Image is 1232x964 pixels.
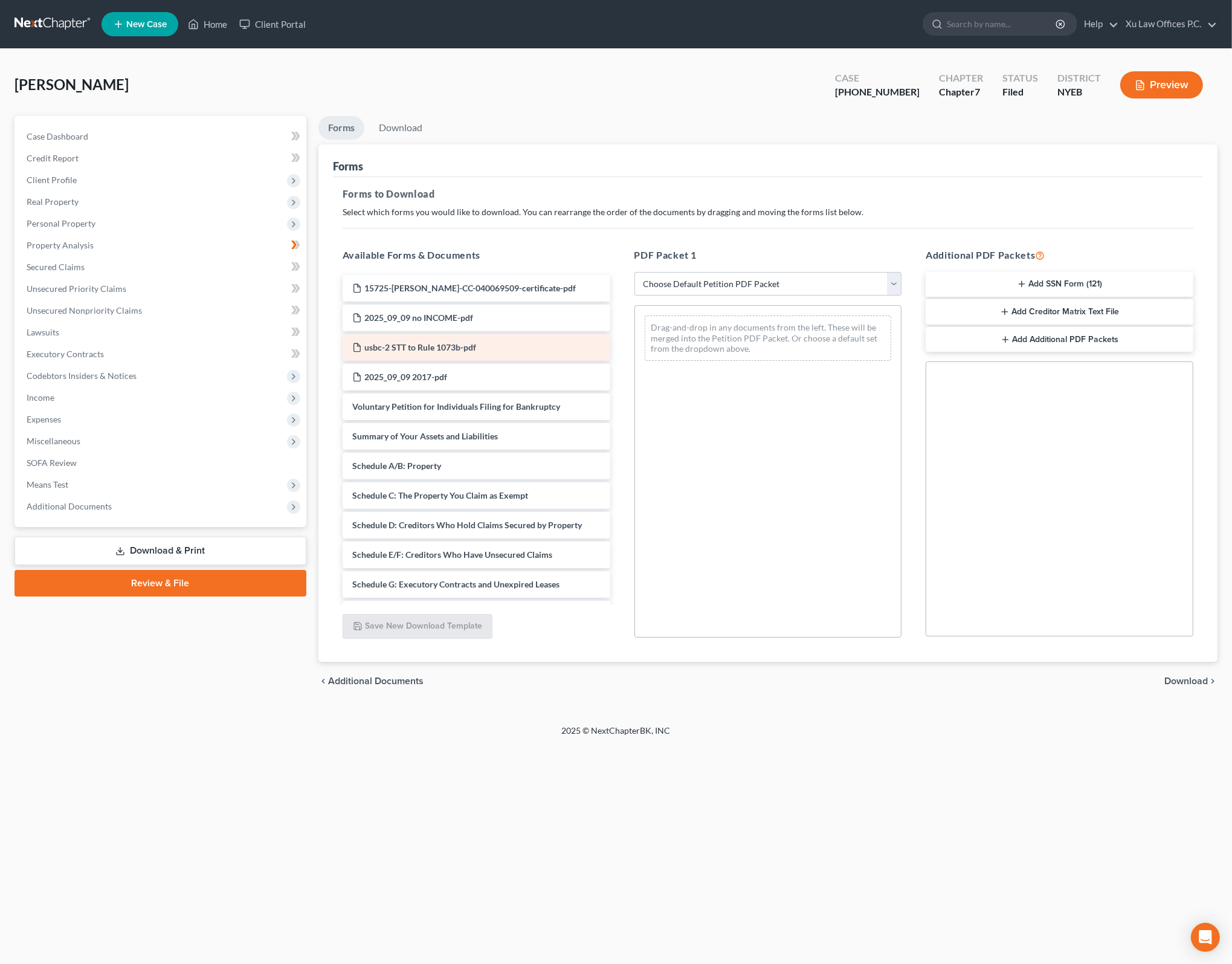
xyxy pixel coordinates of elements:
div: 2025 © NextChapterBK, INC [272,725,961,746]
h5: Available Forms & Documents [343,248,610,262]
button: Preview [1120,71,1203,99]
a: Home [182,13,233,35]
div: Filed [1002,85,1038,99]
a: Unsecured Priority Claims [17,278,306,300]
span: 15725-[PERSON_NAME]-CC-040069509-certificate-pdf [364,283,576,293]
h5: PDF Packet 1 [634,248,902,262]
span: Schedule G: Executory Contracts and Unexpired Leases [352,579,560,589]
span: Case Dashboard [27,131,88,141]
span: usbc-2 STT to Rule 1073b-pdf [364,342,476,352]
div: Open Intercom Messenger [1191,923,1220,952]
a: Unsecured Nonpriority Claims [17,300,306,322]
span: 2025_09_09 2017-pdf [364,372,447,382]
a: Review & File [15,570,306,597]
a: Credit Report [17,147,306,169]
i: chevron_right [1208,676,1217,686]
span: Voluntary Petition for Individuals Filing for Bankruptcy [352,401,560,412]
div: Forms [333,159,363,173]
span: Codebtors Insiders & Notices [27,370,137,381]
span: Lawsuits [27,327,59,337]
a: Xu Law Offices P.C. [1120,13,1217,35]
a: Executory Contracts [17,343,306,365]
a: Client Portal [233,13,312,35]
span: Unsecured Nonpriority Claims [27,305,142,315]
div: NYEB [1057,85,1101,99]
span: Expenses [27,414,61,424]
a: chevron_left Additional Documents [318,676,424,686]
span: Miscellaneous [27,436,80,446]
a: Download & Print [15,537,306,565]
button: Add Additional PDF Packets [926,327,1193,352]
a: Case Dashboard [17,126,306,147]
button: Add SSN Form (121) [926,272,1193,297]
span: Download [1164,676,1208,686]
button: Add Creditor Matrix Text File [926,299,1193,325]
span: [PERSON_NAME] [15,76,129,93]
span: Personal Property [27,218,95,228]
i: chevron_left [318,676,328,686]
div: [PHONE_NUMBER] [835,85,920,99]
a: Help [1078,13,1118,35]
a: Download [369,116,432,140]
div: Chapter [939,71,983,85]
span: Executory Contracts [27,349,104,359]
p: Select which forms you would like to download. You can rearrange the order of the documents by dr... [343,206,1193,218]
span: Schedule D: Creditors Who Hold Claims Secured by Property [352,520,582,530]
span: Credit Report [27,153,79,163]
span: 7 [975,86,980,97]
a: Secured Claims [17,256,306,278]
span: Schedule C: The Property You Claim as Exempt [352,490,528,500]
button: Save New Download Template [343,614,492,639]
span: Additional Documents [328,676,424,686]
span: New Case [126,20,167,29]
span: SOFA Review [27,458,77,468]
span: Schedule A/B: Property [352,461,441,471]
span: 2025_09_09 no INCOME-pdf [364,312,473,323]
span: Income [27,392,54,403]
span: Means Test [27,479,68,490]
a: Lawsuits [17,322,306,343]
span: Property Analysis [27,240,94,250]
div: District [1057,71,1101,85]
a: Forms [318,116,364,140]
h5: Additional PDF Packets [926,248,1193,262]
span: Client Profile [27,175,77,185]
div: Chapter [939,85,983,99]
span: Unsecured Priority Claims [27,283,126,294]
a: Property Analysis [17,235,306,256]
button: Download chevron_right [1164,676,1217,686]
span: Real Property [27,196,79,207]
span: Schedule E/F: Creditors Who Have Unsecured Claims [352,549,552,560]
div: Case [835,71,920,85]
a: SOFA Review [17,452,306,474]
input: Search by name... [947,13,1057,35]
div: Drag-and-drop in any documents from the left. These will be merged into the Petition PDF Packet. ... [645,315,892,361]
span: Summary of Your Assets and Liabilities [352,431,498,441]
span: Secured Claims [27,262,85,272]
h5: Forms to Download [343,187,1193,201]
div: Status [1002,71,1038,85]
span: Additional Documents [27,501,112,511]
